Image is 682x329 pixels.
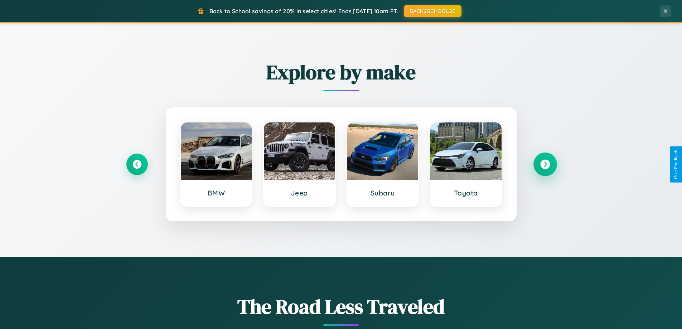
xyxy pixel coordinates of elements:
[673,150,678,179] div: Give Feedback
[354,189,411,197] h3: Subaru
[271,189,328,197] h3: Jeep
[188,189,245,197] h3: BMW
[126,58,556,86] h2: Explore by make
[437,189,494,197] h3: Toyota
[404,5,461,17] button: BACK2SCHOOL20
[209,8,398,15] span: Back to School savings of 20% in select cities! Ends [DATE] 10am PT.
[126,293,556,320] h1: The Road Less Traveled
